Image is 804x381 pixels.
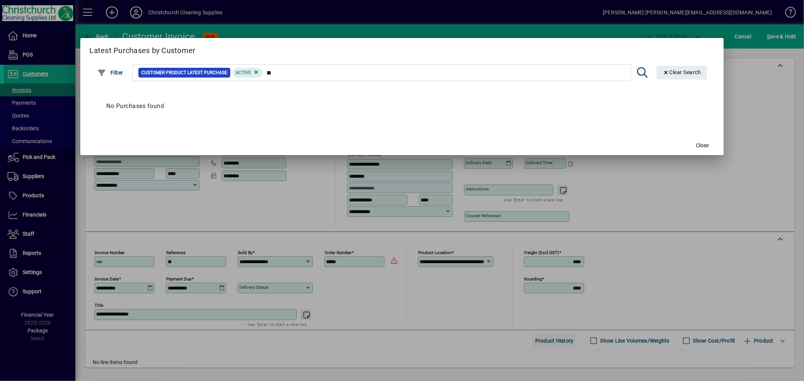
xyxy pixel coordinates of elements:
[80,38,723,60] h2: Latest Purchases by Customer
[99,94,705,118] div: No Purchases found
[657,66,707,79] button: Clear
[663,69,701,75] span: Clear Search
[696,142,709,149] span: Close
[691,139,715,152] button: Close
[141,69,227,76] span: Customer Product Latest Purchase
[236,70,251,75] span: Active
[233,68,263,78] mat-chip: Product Activation Status: Active
[97,70,123,76] span: Filter
[95,66,125,79] button: Filter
